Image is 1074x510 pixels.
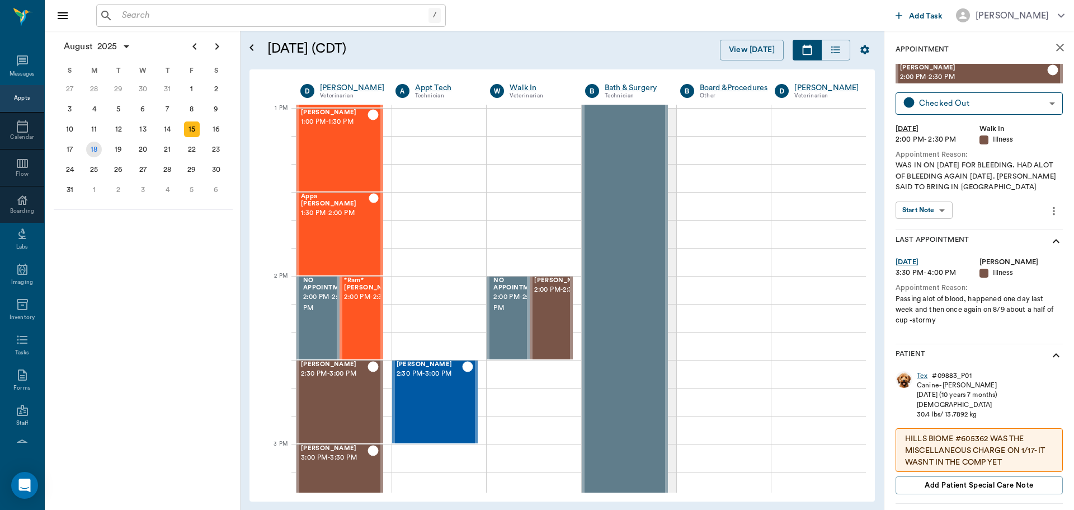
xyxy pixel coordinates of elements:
div: S [58,62,82,79]
svg: show more [1049,235,1063,248]
input: Search [117,8,428,24]
div: Start Note [902,204,935,217]
div: WAS IN ON [DATE] FOR BLEEDING. HAD ALOT OF BLEEDING AGAIN [DATE]. [PERSON_NAME] SAID TO BRING IN ... [896,160,1063,193]
div: Saturday, August 30, 2025 [208,162,224,177]
div: Technician [415,91,474,101]
span: [PERSON_NAME] [301,361,368,368]
div: Tuesday, August 26, 2025 [111,162,126,177]
div: T [106,62,131,79]
span: *Ram* [PERSON_NAME] [344,277,400,292]
div: Thursday, August 14, 2025 [159,121,175,137]
div: Veterinarian [320,91,384,101]
div: B [585,84,599,98]
div: Sunday, August 17, 2025 [62,142,78,157]
span: [PERSON_NAME] [397,361,463,368]
div: Other [700,91,768,101]
span: NO APPOINTMENT! [303,277,355,292]
div: BOOKED, 2:00 PM - 2:30 PM [487,276,530,360]
a: [PERSON_NAME] [320,82,384,93]
div: [PERSON_NAME] [979,257,1063,268]
span: 3:00 PM - 3:30 PM [301,452,368,464]
div: CHECKED_OUT, 2:00 PM - 2:30 PM [530,276,573,360]
p: Last Appointment [896,235,969,248]
div: Messages [10,70,35,78]
span: [PERSON_NAME] [900,64,1047,72]
div: Friday, September 5, 2025 [184,182,200,198]
div: Thursday, August 28, 2025 [159,162,175,177]
div: T [155,62,180,79]
span: 2:00 PM - 2:30 PM [534,284,590,296]
div: Tex [917,371,927,381]
p: Patient [896,349,925,362]
div: W [131,62,156,79]
div: [PERSON_NAME] [976,9,1049,22]
a: Appt Tech [415,82,474,93]
div: Sunday, August 24, 2025 [62,162,78,177]
div: [DEMOGRAPHIC_DATA] [917,400,997,410]
div: Monday, August 11, 2025 [86,121,102,137]
div: CHECKED_OUT, 1:30 PM - 2:00 PM [296,192,383,276]
div: Wednesday, August 6, 2025 [135,101,151,117]
span: NO APPOINTMENT! [493,277,545,292]
span: 2:30 PM - 3:00 PM [397,368,463,380]
span: Appa [PERSON_NAME] [301,193,369,208]
button: close [1049,36,1071,59]
button: Next page [206,35,228,58]
span: 1:00 PM - 1:30 PM [301,116,368,128]
div: Tuesday, September 2, 2025 [111,182,126,198]
div: Forms [13,384,30,392]
div: Technician [605,91,663,101]
button: Close drawer [51,4,74,27]
div: Appts [14,94,30,102]
a: Walk In [510,82,568,93]
a: Bath & Surgery [605,82,663,93]
div: Wednesday, August 20, 2025 [135,142,151,157]
span: [PERSON_NAME] [534,277,590,284]
div: F [180,62,204,79]
div: Staff [16,419,28,428]
div: Monday, July 28, 2025 [86,81,102,97]
span: 2:30 PM - 3:00 PM [301,368,368,380]
div: Tuesday, August 19, 2025 [111,142,126,157]
div: Illness [979,134,1063,145]
button: August2025 [58,35,136,58]
div: CHECKED_OUT, 1:00 PM - 1:30 PM [296,108,383,192]
span: 2:00 PM - 2:30 PM [900,72,1047,83]
div: [DATE] [896,257,979,268]
button: more [1045,202,1063,221]
div: Thursday, July 31, 2025 [159,81,175,97]
div: Saturday, August 23, 2025 [208,142,224,157]
div: Tuesday, August 12, 2025 [111,121,126,137]
div: M [82,62,107,79]
span: 2025 [95,39,120,54]
div: Sunday, July 27, 2025 [62,81,78,97]
div: CHECKED_OUT, 2:00 PM - 2:30 PM [340,276,383,360]
div: Monday, September 1, 2025 [86,182,102,198]
span: 2:00 PM - 2:30 PM [493,292,545,314]
div: Canine - [PERSON_NAME] [917,381,997,390]
div: Imaging [11,278,33,287]
div: S [204,62,228,79]
div: Saturday, September 6, 2025 [208,182,224,198]
span: 2:00 PM - 2:30 PM [344,292,400,303]
div: D [300,84,314,98]
img: Profile Image [896,371,912,388]
button: Previous page [183,35,206,58]
div: / [428,8,441,23]
button: [PERSON_NAME] [947,5,1073,26]
span: 1:30 PM - 2:00 PM [301,208,369,219]
div: # 09883_P01 [932,371,971,381]
div: 3:30 PM - 4:00 PM [896,268,979,278]
div: Passing alot of blood, happened one day last week and then once again on 8/9 about a half of cup ... [896,294,1063,326]
div: Appointment Reason: [896,283,1063,293]
span: [PERSON_NAME] [301,445,368,452]
p: HILLS BIOME #605362 WAS THE MISCELLANEOUS CHARGE ON 1/17- IT WASNT IN THE COMP YET [905,433,1053,469]
div: BOOKED, 2:00 PM - 2:30 PM [296,276,340,360]
div: Open Intercom Messenger [11,472,38,499]
div: Thursday, August 7, 2025 [159,101,175,117]
div: Sunday, August 3, 2025 [62,101,78,117]
div: W [490,84,504,98]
